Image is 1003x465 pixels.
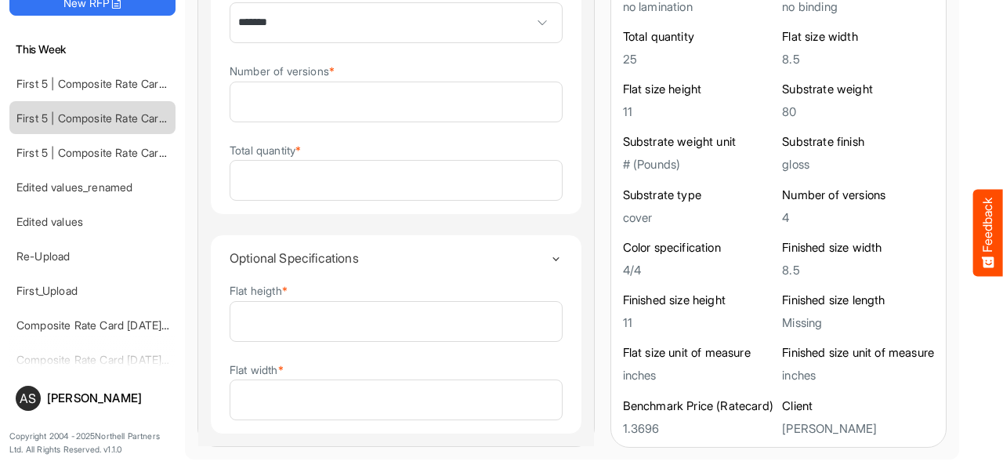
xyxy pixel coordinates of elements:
[623,105,775,118] h5: 11
[230,144,301,156] label: Total quantity
[782,292,934,308] h6: Finished size length
[623,82,775,97] h6: Flat size height
[782,316,934,329] h5: Missing
[230,285,288,296] label: Flat heigth
[16,146,203,159] a: First 5 | Composite Rate Card [DATE]
[623,187,775,202] h6: Substrate type
[782,158,934,171] h5: gloss
[782,369,934,382] h5: inches
[47,392,169,404] div: [PERSON_NAME]
[782,345,934,361] h6: Finished size unit of measure
[230,235,563,281] summary: Toggle content
[623,210,775,223] h5: cover
[230,251,550,265] h4: Optional Specifications
[16,284,78,297] a: First_Upload
[782,52,934,65] h5: 8.5
[782,263,934,276] h5: 8.5
[20,392,36,405] span: AS
[9,430,176,457] p: Copyright 2004 - 2025 Northell Partners Ltd. All Rights Reserved. v 1.1.0
[782,187,934,202] h6: Number of versions
[782,239,934,255] h6: Finished size width
[9,41,176,58] h6: This Week
[16,180,132,194] a: Edited values_renamed
[230,364,284,376] label: Flat width
[623,369,775,382] h5: inches
[623,28,775,44] h6: Total quantity
[16,215,83,228] a: Edited values
[623,398,775,413] h6: Benchmark Price (Ratecard)
[230,65,335,77] label: Number of versions
[16,111,203,125] a: First 5 | Composite Rate Card [DATE]
[782,398,934,413] h6: Client
[623,292,775,308] h6: Finished size height
[623,421,775,434] h5: 1.3696
[973,189,1003,276] button: Feedback
[16,249,70,263] a: Re-Upload
[623,239,775,255] h6: Color specification
[782,82,934,97] h6: Substrate weight
[16,318,202,332] a: Composite Rate Card [DATE]_smaller
[623,158,775,171] h5: # (Pounds)
[782,28,934,44] h6: Flat size width
[623,263,775,276] h5: 4/4
[782,210,934,223] h5: 4
[782,105,934,118] h5: 80
[623,345,775,361] h6: Flat size unit of measure
[782,421,934,434] h5: [PERSON_NAME]
[16,77,203,90] a: First 5 | Composite Rate Card [DATE]
[782,134,934,150] h6: Substrate finish
[623,316,775,329] h5: 11
[623,134,775,150] h6: Substrate weight unit
[623,52,775,65] h5: 25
